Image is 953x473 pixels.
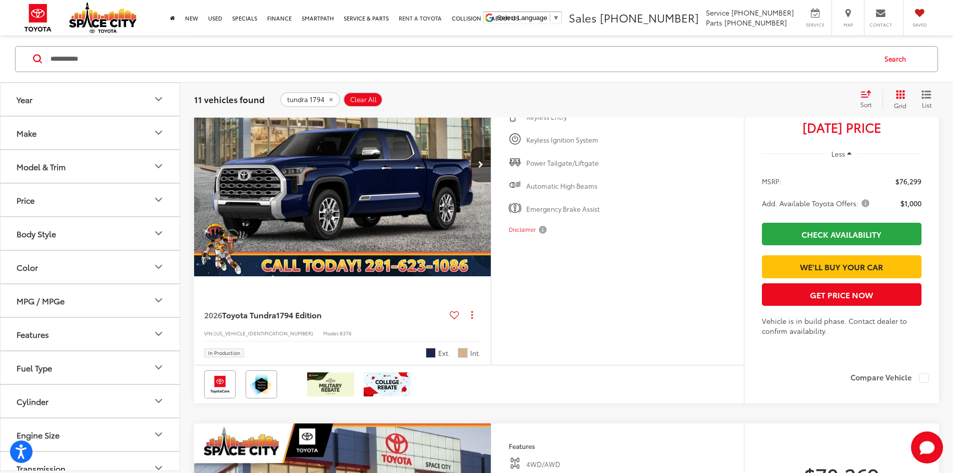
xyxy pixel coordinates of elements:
[706,18,722,28] span: Parts
[526,135,726,145] span: Keyless Ignition System
[1,317,181,350] button: FeaturesFeatures
[153,328,165,340] div: Features
[724,18,787,28] span: [PHONE_NUMBER]
[762,198,873,208] button: Add. Available Toyota Offers:
[855,89,882,109] button: Select sort value
[194,93,265,105] span: 11 vehicles found
[1,384,181,417] button: CylinderCylinder
[526,204,726,214] span: Emergency Brake Assist
[860,100,871,109] span: Sort
[463,306,481,324] button: Actions
[900,198,921,208] span: $1,000
[1,351,181,383] button: Fuel TypeFuel Type
[908,22,930,28] span: Saved
[17,329,49,338] div: Features
[204,309,446,320] a: 2026Toyota Tundra1794 Edition
[1,116,181,149] button: MakeMake
[153,194,165,206] div: Price
[762,316,921,336] div: Vehicle is in build phase. Contact dealer to confirm availability.
[706,8,729,18] span: Service
[600,10,699,26] span: [PHONE_NUMBER]
[497,14,559,22] a: Select Language​
[850,373,929,383] label: Compare Vehicle
[153,261,165,273] div: Color
[569,10,597,26] span: Sales
[343,92,383,107] button: Clear All
[214,329,313,337] span: [US_VEHICLE_IDENTIFICATION_NUMBER]
[804,22,826,28] span: Service
[831,149,845,158] span: Less
[323,329,340,337] span: Model:
[17,362,52,372] div: Fuel Type
[1,284,181,316] button: MPG / MPGeMPG / MPGe
[1,418,181,450] button: Engine SizeEngine Size
[208,350,240,355] span: In Production
[204,329,214,337] span: VIN:
[894,101,906,109] span: Grid
[364,372,411,396] img: /static/brand-toyota/National_Assets/toyota-college-grad.jpeg?height=48
[17,195,35,204] div: Price
[1,150,181,182] button: Model & TrimModel & Trim
[526,158,726,168] span: Power Tailgate/Liftgate
[17,161,66,171] div: Model & Trim
[497,14,547,22] span: Select Language
[762,255,921,278] a: We'll Buy Your Car
[827,145,857,163] button: Less
[1,217,181,249] button: Body StyleBody Style
[17,396,49,405] div: Cylinder
[526,459,726,469] span: 4WD/AWD
[509,226,536,234] span: Disclaimer
[426,348,436,358] span: Blueprint
[69,2,137,33] img: Space City Toyota
[280,92,340,107] button: remove tundra%201794
[153,160,165,172] div: Model & Trim
[762,122,921,132] span: [DATE] Price
[837,22,859,28] span: Map
[526,181,726,191] span: Automatic High Beams
[17,262,38,271] div: Color
[17,429,60,439] div: Engine Size
[153,395,165,407] div: Cylinder
[340,329,352,337] span: 8376
[17,463,66,472] div: Transmission
[762,176,781,186] span: MSRP:
[153,361,165,373] div: Fuel Type
[762,223,921,245] a: Check Availability
[895,176,921,186] span: $76,299
[50,47,875,71] input: Search by Make, Model, or Keyword
[882,89,914,109] button: Grid View
[153,294,165,306] div: MPG / MPGe
[921,100,931,109] span: List
[350,95,377,103] span: Clear All
[438,348,450,358] span: Ext.
[1,250,181,283] button: ColorColor
[17,228,56,238] div: Body Style
[553,14,559,22] span: ▼
[875,46,920,71] button: Search
[470,348,481,358] span: Int.
[911,431,943,463] button: Toggle Chat Window
[1,183,181,216] button: PricePrice
[762,283,921,306] button: Get Price Now
[762,198,871,208] span: Add. Available Toyota Offers:
[914,89,939,109] button: List View
[509,219,549,240] button: Disclaimer
[509,442,726,449] h4: Features
[153,127,165,139] div: Make
[206,372,234,396] img: Toyota Care
[153,428,165,440] div: Engine Size
[1,83,181,115] button: YearYear
[276,309,322,320] span: 1794 Edition
[471,311,473,319] span: dropdown dots
[153,227,165,239] div: Body Style
[194,53,492,277] img: 2026 Toyota Tundra 1794 Edition 4WD CrewMax 5.5-Ft.
[458,348,468,358] span: Saddle Tan Leather-Trimmed
[869,22,892,28] span: Contact
[194,53,492,276] a: 2026 Toyota Tundra 1794 Edition 4WD CrewMax 5.5-Ft.2026 Toyota Tundra 1794 Edition 4WD CrewMax 5....
[307,372,354,396] img: /static/brand-toyota/National_Assets/toyota-military-rebate.jpeg?height=48
[153,93,165,105] div: Year
[222,309,276,320] span: Toyota Tundra
[17,128,37,137] div: Make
